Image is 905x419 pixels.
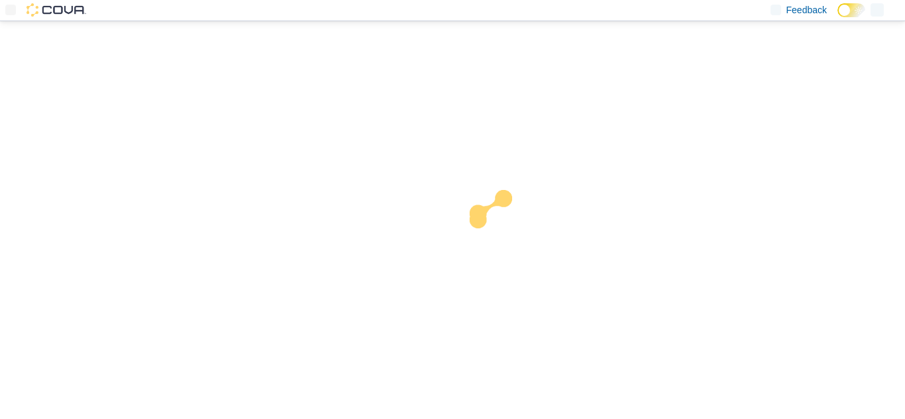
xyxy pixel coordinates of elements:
span: Feedback [786,3,827,17]
img: Cova [27,3,86,17]
input: Dark Mode [837,3,865,17]
img: cova-loader [452,180,552,279]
